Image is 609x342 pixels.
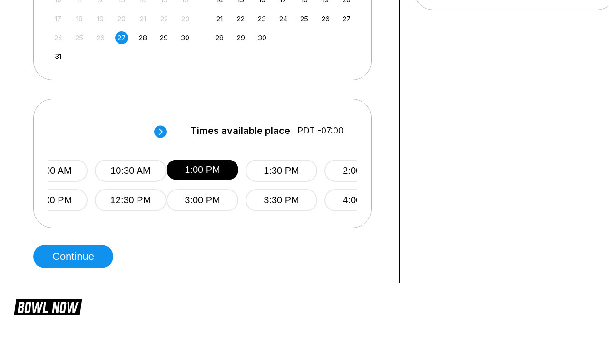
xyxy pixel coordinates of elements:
div: Not available Tuesday, August 19th, 2025 [94,12,107,25]
div: Choose Wednesday, August 27th, 2025 [115,31,128,44]
div: Choose Monday, September 22nd, 2025 [235,12,247,25]
div: Not available Thursday, August 21st, 2025 [137,12,149,25]
div: Choose Friday, September 26th, 2025 [319,12,332,25]
div: Choose Saturday, September 27th, 2025 [340,12,353,25]
button: 2:00 PM [324,160,396,182]
div: Choose Sunday, September 21st, 2025 [213,12,226,25]
button: 3:30 PM [246,189,317,211]
div: Choose Thursday, September 25th, 2025 [298,12,311,25]
button: 1:00 PM [167,160,238,180]
div: Not available Friday, August 22nd, 2025 [157,12,170,25]
button: 12:00 PM [16,189,88,211]
span: PDT -07:00 [297,125,344,136]
div: Not available Monday, August 25th, 2025 [73,31,86,44]
div: Not available Monday, August 18th, 2025 [73,12,86,25]
div: Not available Sunday, August 17th, 2025 [52,12,65,25]
button: Continue [33,245,113,268]
div: Choose Wednesday, September 24th, 2025 [277,12,290,25]
button: 1:30 PM [246,160,317,182]
div: Choose Saturday, August 30th, 2025 [179,31,192,44]
button: 12:30 PM [95,189,167,211]
button: 10:00 AM [16,160,88,182]
div: Choose Monday, September 29th, 2025 [235,31,247,44]
div: Choose Thursday, August 28th, 2025 [137,31,149,44]
button: 4:00 PM [324,189,396,211]
div: Choose Tuesday, September 30th, 2025 [255,31,268,44]
div: Choose Sunday, August 31st, 2025 [52,50,65,63]
div: Choose Friday, August 29th, 2025 [157,31,170,44]
div: Not available Saturday, August 23rd, 2025 [179,12,192,25]
div: Choose Tuesday, September 23rd, 2025 [255,12,268,25]
div: Not available Sunday, August 24th, 2025 [52,31,65,44]
div: Not available Tuesday, August 26th, 2025 [94,31,107,44]
div: Not available Wednesday, August 20th, 2025 [115,12,128,25]
button: 10:30 AM [95,160,167,182]
div: Choose Sunday, September 28th, 2025 [213,31,226,44]
span: Times available place [190,125,290,136]
button: 3:00 PM [167,189,238,211]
